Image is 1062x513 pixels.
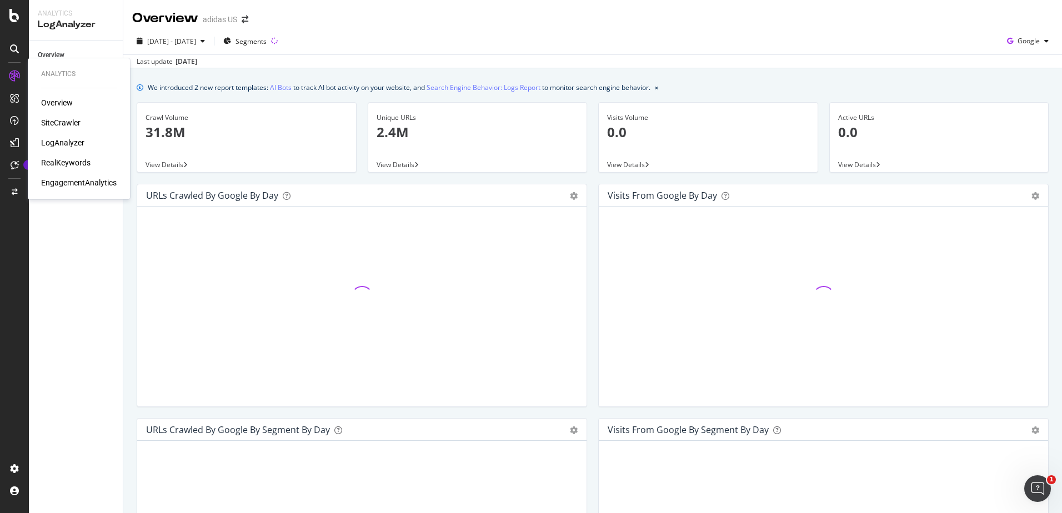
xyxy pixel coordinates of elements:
[147,37,196,46] span: [DATE] - [DATE]
[41,117,81,128] a: SiteCrawler
[1024,475,1051,502] iframe: Intercom live chat
[41,97,73,108] a: Overview
[38,49,64,61] div: Overview
[607,113,809,123] div: Visits Volume
[838,123,1040,142] p: 0.0
[427,82,540,93] a: Search Engine Behavior: Logs Report
[132,9,198,28] div: Overview
[838,160,876,169] span: View Details
[146,190,278,201] div: URLs Crawled by Google by day
[570,192,578,200] div: gear
[1003,32,1053,50] button: Google
[23,160,33,170] div: Tooltip anchor
[203,14,237,25] div: adidas US
[270,82,292,93] a: AI Bots
[608,190,717,201] div: Visits from Google by day
[608,424,769,435] div: Visits from Google By Segment By Day
[652,79,661,95] button: close banner
[1031,192,1039,200] div: gear
[146,160,183,169] span: View Details
[377,160,414,169] span: View Details
[41,177,117,188] a: EngagementAnalytics
[41,69,117,79] div: Analytics
[1031,426,1039,434] div: gear
[132,32,209,50] button: [DATE] - [DATE]
[236,37,267,46] span: Segments
[137,82,1049,93] div: info banner
[377,113,579,123] div: Unique URLs
[1018,36,1040,46] span: Google
[148,82,650,93] div: We introduced 2 new report templates: to track AI bot activity on your website, and to monitor se...
[137,57,197,67] div: Last update
[607,123,809,142] p: 0.0
[1047,475,1056,484] span: 1
[38,49,115,61] a: Overview
[146,123,348,142] p: 31.8M
[41,137,84,148] a: LogAnalyzer
[41,157,91,168] a: RealKeywords
[38,9,114,18] div: Analytics
[242,16,248,23] div: arrow-right-arrow-left
[377,123,579,142] p: 2.4M
[176,57,197,67] div: [DATE]
[38,18,114,31] div: LogAnalyzer
[219,32,271,50] button: Segments
[146,113,348,123] div: Crawl Volume
[146,424,330,435] div: URLs Crawled by Google By Segment By Day
[570,426,578,434] div: gear
[607,160,645,169] span: View Details
[838,113,1040,123] div: Active URLs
